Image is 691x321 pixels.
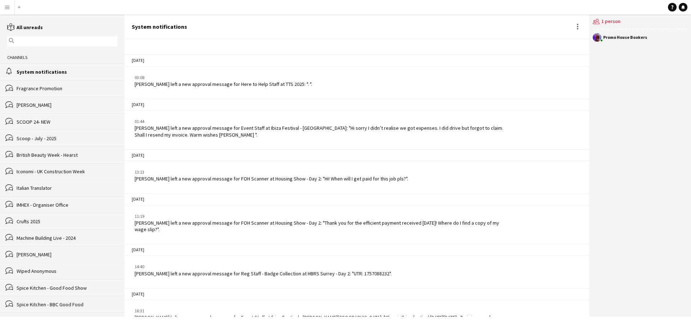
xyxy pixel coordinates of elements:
div: [DATE] [125,98,589,111]
div: System notifications [17,69,117,75]
div: Italian Translator [17,185,117,191]
div: [PERSON_NAME] [17,251,117,258]
div: 14:40 [135,263,392,270]
div: British Beauty Week - Hearst [17,152,117,158]
div: IMHEX - Organiser Office [17,202,117,208]
div: [DATE] [125,288,589,300]
div: 1 person [593,14,687,29]
div: Spice Kitchen - Good Food Show [17,285,117,291]
div: [PERSON_NAME] left a new approval message for Reg Staff - Badge Collection at HBRS Surrey - Day 2... [135,270,392,277]
div: [DATE] [125,244,589,256]
div: [DATE] [125,193,589,205]
div: Promo House Bookers [603,35,647,40]
div: Iconomi - UK Construction Week [17,168,117,175]
div: [PERSON_NAME] [17,102,117,108]
div: Machine Building Live - 2024 [17,235,117,241]
div: Wiped Anonymous [17,268,117,274]
div: 11:19 [135,213,503,220]
div: 13:13 [135,169,408,175]
div: SCOOP 24- NEW [17,119,117,125]
a: All unreads [7,24,43,31]
div: Spice Kitchen - BBC Good Food [17,301,117,308]
div: 16:31 [135,308,503,314]
div: System notifications [132,23,187,30]
div: Crufts 2025 [17,218,117,225]
div: Scoop - July - 2025 [17,135,117,142]
div: Fragrance Promotion [17,85,117,92]
div: 03:08 [135,74,312,81]
div: [PERSON_NAME] left a new approval message for FOH Scanner at Housing Show - Day 2: "Thank you for... [135,220,503,233]
div: [PERSON_NAME] left a new approval message for Event Staff at Ibiza Festival - [GEOGRAPHIC_DATA]: ... [135,125,503,138]
div: [PERSON_NAME] left a new approval message for Here to Help Staff at TTS 2025: ". ". [135,81,312,87]
div: 01:44 [135,118,503,125]
div: [PERSON_NAME] left a new approval message for FOH Scanner at Housing Show - Day 2: "Hi! When will... [135,175,408,182]
div: [DATE] [125,54,589,67]
div: [DATE] [125,149,589,161]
